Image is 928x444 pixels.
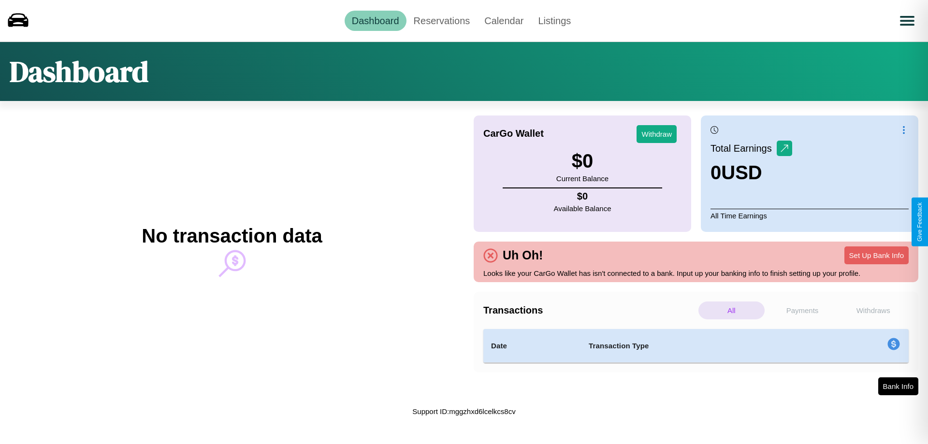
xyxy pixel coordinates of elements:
[554,202,611,215] p: Available Balance
[142,225,322,247] h2: No transaction data
[477,11,531,31] a: Calendar
[710,162,792,184] h3: 0 USD
[345,11,406,31] a: Dashboard
[710,209,909,222] p: All Time Earnings
[589,340,808,352] h4: Transaction Type
[412,405,515,418] p: Support ID: mggzhxd6lcelkcs8cv
[878,377,918,395] button: Bank Info
[840,301,906,319] p: Withdraws
[894,7,921,34] button: Open menu
[498,248,548,262] h4: Uh Oh!
[637,125,677,143] button: Withdraw
[844,246,909,264] button: Set Up Bank Info
[483,128,544,139] h4: CarGo Wallet
[916,202,923,242] div: Give Feedback
[483,267,909,280] p: Looks like your CarGo Wallet has isn't connected to a bank. Input up your banking info to finish ...
[491,340,573,352] h4: Date
[769,301,836,319] p: Payments
[556,172,609,185] p: Current Balance
[710,140,777,157] p: Total Earnings
[554,191,611,202] h4: $ 0
[698,301,765,319] p: All
[10,52,148,91] h1: Dashboard
[483,305,696,316] h4: Transactions
[531,11,578,31] a: Listings
[483,329,909,363] table: simple table
[556,150,609,172] h3: $ 0
[406,11,478,31] a: Reservations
